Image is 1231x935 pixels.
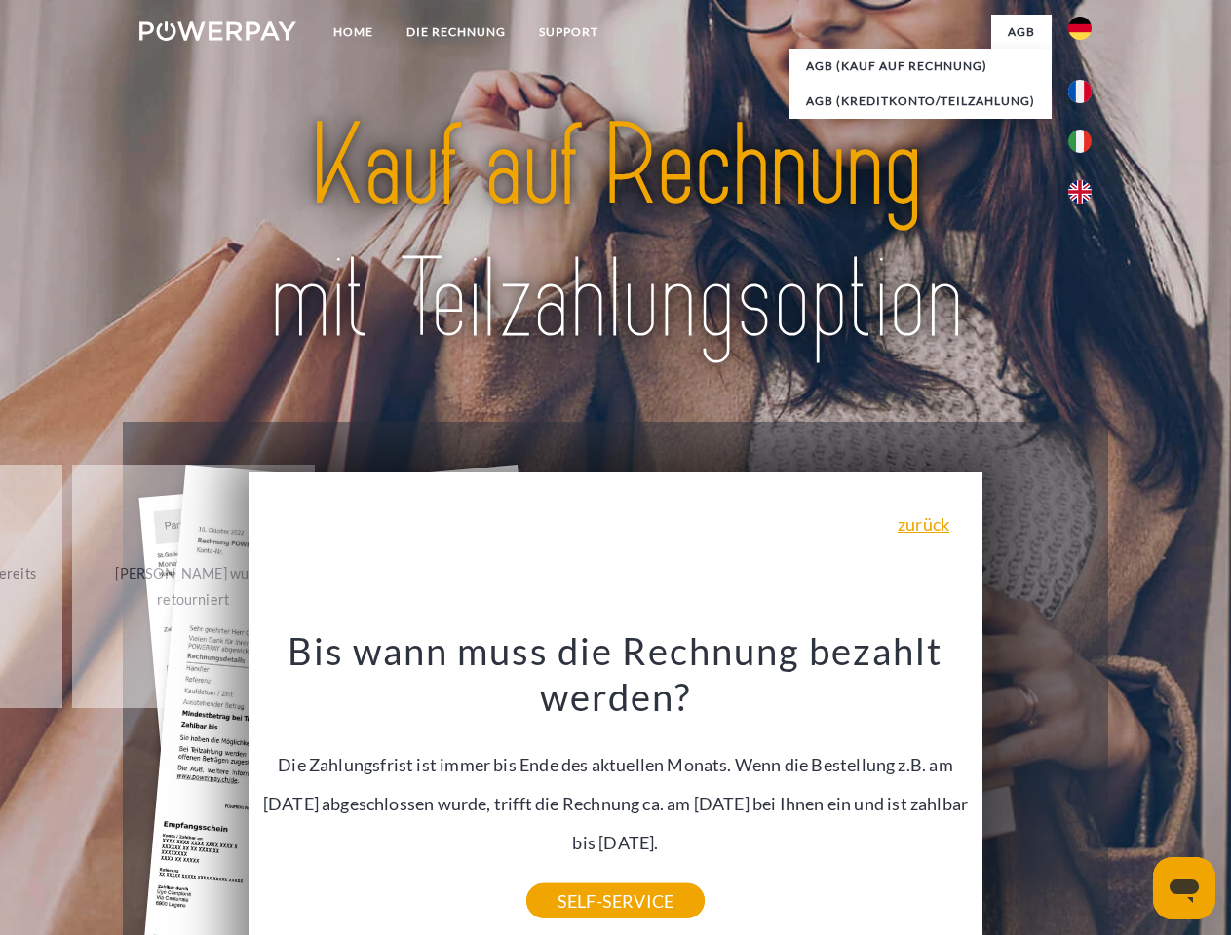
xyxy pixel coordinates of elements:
[789,84,1052,119] a: AGB (Kreditkonto/Teilzahlung)
[390,15,522,50] a: DIE RECHNUNG
[898,515,949,533] a: zurück
[991,15,1052,50] a: agb
[139,21,296,41] img: logo-powerpay-white.svg
[186,93,1045,373] img: title-powerpay_de.svg
[260,627,972,721] h3: Bis wann muss die Rechnung bezahlt werden?
[1068,130,1092,153] img: it
[526,883,705,918] a: SELF-SERVICE
[317,15,390,50] a: Home
[1068,17,1092,40] img: de
[260,627,972,901] div: Die Zahlungsfrist ist immer bis Ende des aktuellen Monats. Wenn die Bestellung z.B. am [DATE] abg...
[1068,180,1092,204] img: en
[1153,857,1215,919] iframe: Schaltfläche zum Öffnen des Messaging-Fensters
[1068,80,1092,103] img: fr
[789,49,1052,84] a: AGB (Kauf auf Rechnung)
[84,560,303,613] div: [PERSON_NAME] wurde retourniert
[522,15,615,50] a: SUPPORT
